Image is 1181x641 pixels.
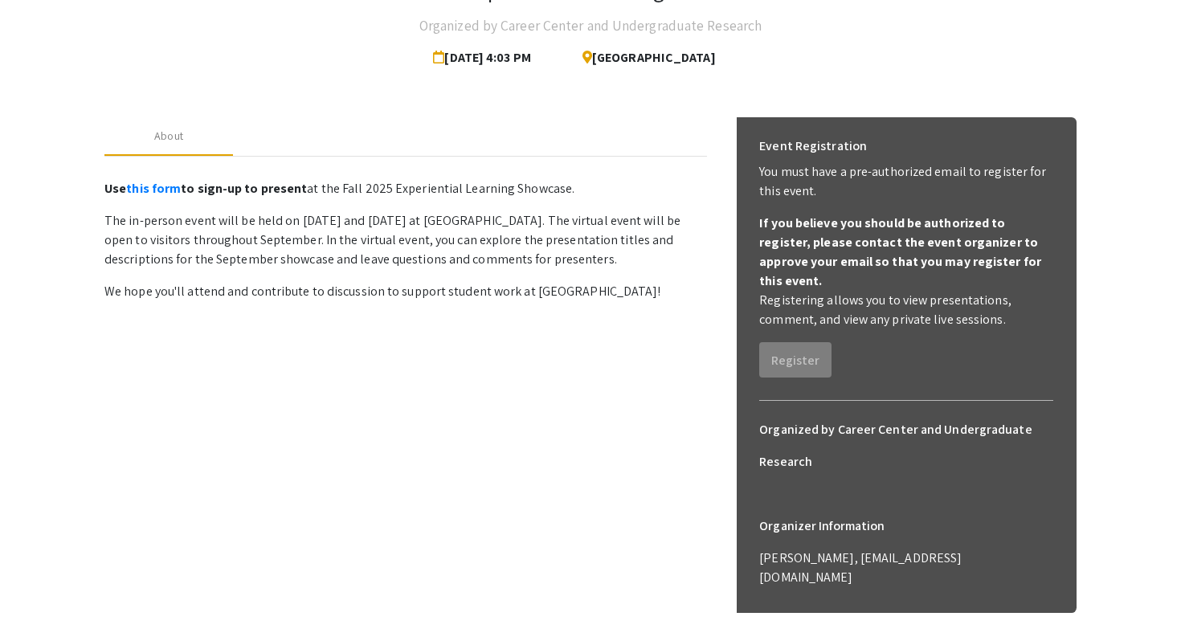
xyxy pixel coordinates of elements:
span: [DATE] 4:03 PM [433,42,537,74]
h6: Organized by Career Center and Undergraduate Research [759,414,1053,478]
button: Register [759,342,832,378]
b: If you believe you should be authorized to register, please contact the event organizer to approv... [759,214,1041,289]
p: The in-person event will be held on [DATE] and [DATE] at [GEOGRAPHIC_DATA]. The virtual event wil... [104,211,707,269]
p: at the Fall 2025 Experiential Learning Showcase. [104,179,707,198]
strong: Use to sign-up to present [104,180,307,197]
a: this form [126,180,181,197]
h4: Organized by Career Center and Undergraduate Research [419,10,762,42]
p: Registering allows you to view presentations, comment, and view any private live sessions. [759,291,1053,329]
p: We hope you'll attend and contribute to discussion to support student work at [GEOGRAPHIC_DATA]! [104,282,707,301]
iframe: Chat [12,569,68,629]
p: You must have a pre-authorized email to register for this event. [759,162,1053,201]
h6: Event Registration [759,130,867,162]
h6: Organizer Information [759,510,1053,542]
p: [PERSON_NAME], [EMAIL_ADDRESS][DOMAIN_NAME] [759,549,1053,587]
span: [GEOGRAPHIC_DATA] [570,42,716,74]
div: About [154,128,183,145]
